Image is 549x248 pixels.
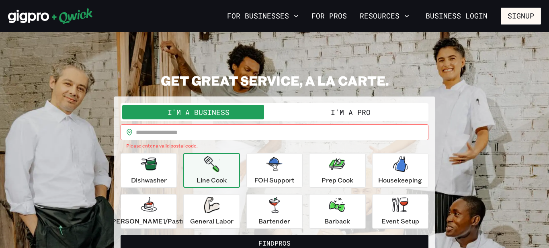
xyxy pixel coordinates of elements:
[378,175,422,185] p: Housekeeping
[122,105,274,119] button: I'm a Business
[372,194,428,229] button: Event Setup
[309,153,365,188] button: Prep Cook
[381,216,419,226] p: Event Setup
[197,175,227,185] p: Line Cook
[372,153,428,188] button: Housekeeping
[131,175,167,185] p: Dishwasher
[258,216,290,226] p: Bartender
[183,153,240,188] button: Line Cook
[324,216,350,226] p: Barback
[190,216,234,226] p: General Labor
[322,175,353,185] p: Prep Cook
[356,9,412,23] button: Resources
[121,194,177,229] button: [PERSON_NAME]/Pastry
[183,194,240,229] button: General Labor
[121,153,177,188] button: Dishwasher
[126,142,423,150] p: Please enter a valid postal code.
[501,8,541,25] button: Signup
[254,175,295,185] p: FOH Support
[308,9,350,23] a: For Pros
[274,105,427,119] button: I'm a Pro
[114,72,435,88] h2: GET GREAT SERVICE, A LA CARTE.
[109,216,188,226] p: [PERSON_NAME]/Pastry
[309,194,365,229] button: Barback
[224,9,302,23] button: For Businesses
[246,194,303,229] button: Bartender
[246,153,303,188] button: FOH Support
[419,8,494,25] a: Business Login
